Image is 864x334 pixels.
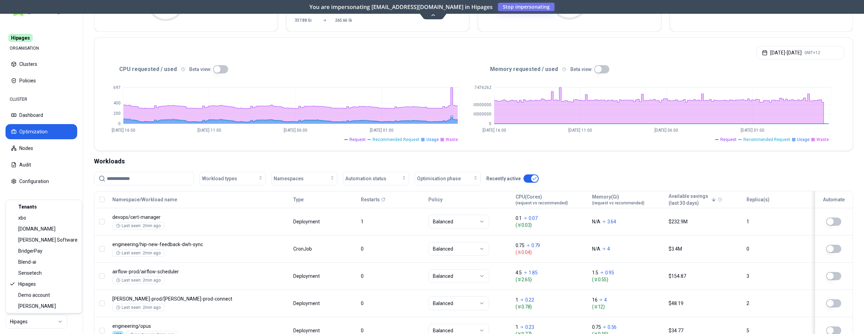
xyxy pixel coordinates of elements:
span: [PERSON_NAME] [18,303,56,310]
span: [DOMAIN_NAME] [18,225,55,232]
div: Tenants [7,201,80,212]
span: Sensetech [18,270,42,276]
span: Hipages [18,281,36,287]
span: Demo account [18,292,50,298]
span: Blend-ai [18,259,36,265]
span: xbo [18,214,26,221]
span: [PERSON_NAME] Software [18,236,78,243]
span: BridgerPay [18,247,42,254]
